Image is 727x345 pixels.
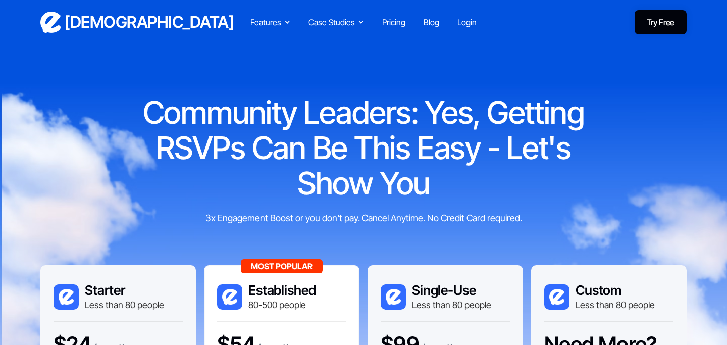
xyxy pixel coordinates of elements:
[250,16,290,28] div: Features
[412,299,491,311] div: Less than 80 people
[250,16,281,28] div: Features
[241,259,323,273] div: Most Popular
[40,12,234,33] a: home
[424,16,439,28] a: Blog
[308,16,364,28] div: Case Studies
[576,282,655,299] h3: Custom
[635,10,687,34] a: Try Free
[382,16,405,28] a: Pricing
[248,282,316,299] h3: Established
[85,299,164,311] div: Less than 80 people
[457,16,477,28] a: Login
[174,211,553,225] div: 3x Engagement Boost or you don't pay. Cancel Anytime. No Credit Card required.
[65,12,234,32] h3: [DEMOGRAPHIC_DATA]
[248,299,316,311] div: 80-500 people
[121,95,606,201] h1: Community Leaders: Yes, Getting RSVPs Can Be This Easy - Let's Show You
[308,16,355,28] div: Case Studies
[576,299,655,311] div: Less than 80 people
[85,282,164,299] h3: Starter
[412,282,491,299] h3: Single-Use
